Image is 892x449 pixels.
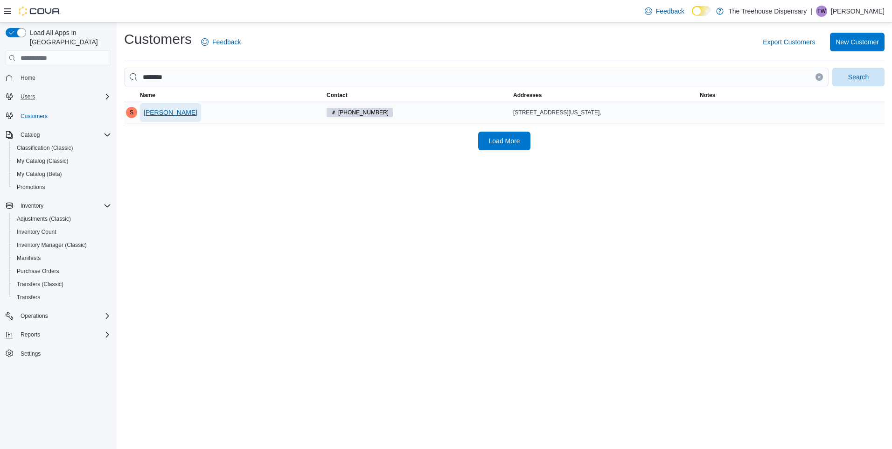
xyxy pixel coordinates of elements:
button: Inventory Manager (Classic) [9,239,115,252]
h1: Customers [124,30,192,49]
button: Users [2,90,115,103]
span: My Catalog (Classic) [17,157,69,165]
span: Home [21,74,35,82]
button: My Catalog (Classic) [9,154,115,168]
a: My Catalog (Beta) [13,168,66,180]
span: Catalog [21,131,40,139]
span: Notes [700,91,715,99]
button: Promotions [9,181,115,194]
a: Adjustments (Classic) [13,213,75,224]
button: Reports [2,328,115,341]
span: Purchase Orders [17,267,59,275]
button: Operations [2,309,115,323]
span: Adjustments (Classic) [17,215,71,223]
div: Tina Wilkins [816,6,827,17]
span: Transfers (Classic) [13,279,111,290]
a: Inventory Manager (Classic) [13,239,91,251]
span: Transfers [17,294,40,301]
button: Settings [2,347,115,360]
span: Inventory Manager (Classic) [17,241,87,249]
a: Settings [17,348,44,359]
button: Classification (Classic) [9,141,115,154]
span: Transfers [13,292,111,303]
span: Load More [489,136,520,146]
a: Inventory Count [13,226,60,238]
span: Load All Apps in [GEOGRAPHIC_DATA] [26,28,111,47]
a: My Catalog (Classic) [13,155,72,167]
button: [PERSON_NAME] [140,103,201,122]
button: Inventory [2,199,115,212]
a: Transfers (Classic) [13,279,67,290]
button: Reports [17,329,44,340]
span: S [130,107,133,118]
span: Users [21,93,35,100]
span: Export Customers [763,37,815,47]
span: TW [817,6,826,17]
span: Operations [21,312,48,320]
span: Inventory [21,202,43,210]
span: Reports [17,329,111,340]
button: Purchase Orders [9,265,115,278]
button: Load More [478,132,530,150]
button: Catalog [17,129,43,140]
span: Contact [327,91,348,99]
span: Feedback [656,7,684,16]
button: New Customer [830,33,885,51]
button: Home [2,71,115,84]
span: My Catalog (Beta) [17,170,62,178]
span: (562) 412-8590 [327,108,393,117]
p: The Treehouse Dispensary [728,6,807,17]
button: Export Customers [759,33,819,51]
img: Cova [19,7,61,16]
span: [PERSON_NAME] [144,108,197,117]
span: Adjustments (Classic) [13,213,111,224]
button: My Catalog (Beta) [9,168,115,181]
span: Users [17,91,111,102]
span: Settings [21,350,41,358]
span: Transfers (Classic) [17,281,63,288]
span: Manifests [17,254,41,262]
span: Promotions [17,183,45,191]
div: Scarlette [126,107,137,118]
span: Operations [17,310,111,322]
span: My Catalog (Beta) [13,168,111,180]
span: Search [848,72,869,82]
span: Home [17,72,111,84]
span: Reports [21,331,40,338]
span: My Catalog (Classic) [13,155,111,167]
span: Settings [17,348,111,359]
p: [PERSON_NAME] [831,6,885,17]
button: Inventory Count [9,225,115,239]
span: Promotions [13,182,111,193]
span: Classification (Classic) [17,144,73,152]
span: Customers [21,112,48,120]
span: Name [140,91,155,99]
button: Transfers [9,291,115,304]
span: [PHONE_NUMBER] [338,108,389,117]
span: New Customer [836,37,879,47]
span: Inventory Count [13,226,111,238]
button: Adjustments (Classic) [9,212,115,225]
a: Customers [17,111,51,122]
button: Search [832,68,885,86]
a: Manifests [13,253,44,264]
button: Customers [2,109,115,122]
button: Clear input [815,73,823,81]
span: Manifests [13,253,111,264]
nav: Complex example [6,67,111,385]
button: Transfers (Classic) [9,278,115,291]
a: Home [17,72,39,84]
span: Feedback [212,37,241,47]
a: Feedback [197,33,244,51]
span: Customers [17,110,111,121]
p: | [810,6,812,17]
span: Addresses [513,91,542,99]
button: Manifests [9,252,115,265]
a: Classification (Classic) [13,142,77,154]
span: Catalog [17,129,111,140]
span: Inventory Count [17,228,56,236]
button: Catalog [2,128,115,141]
span: Classification (Classic) [13,142,111,154]
a: Transfers [13,292,44,303]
